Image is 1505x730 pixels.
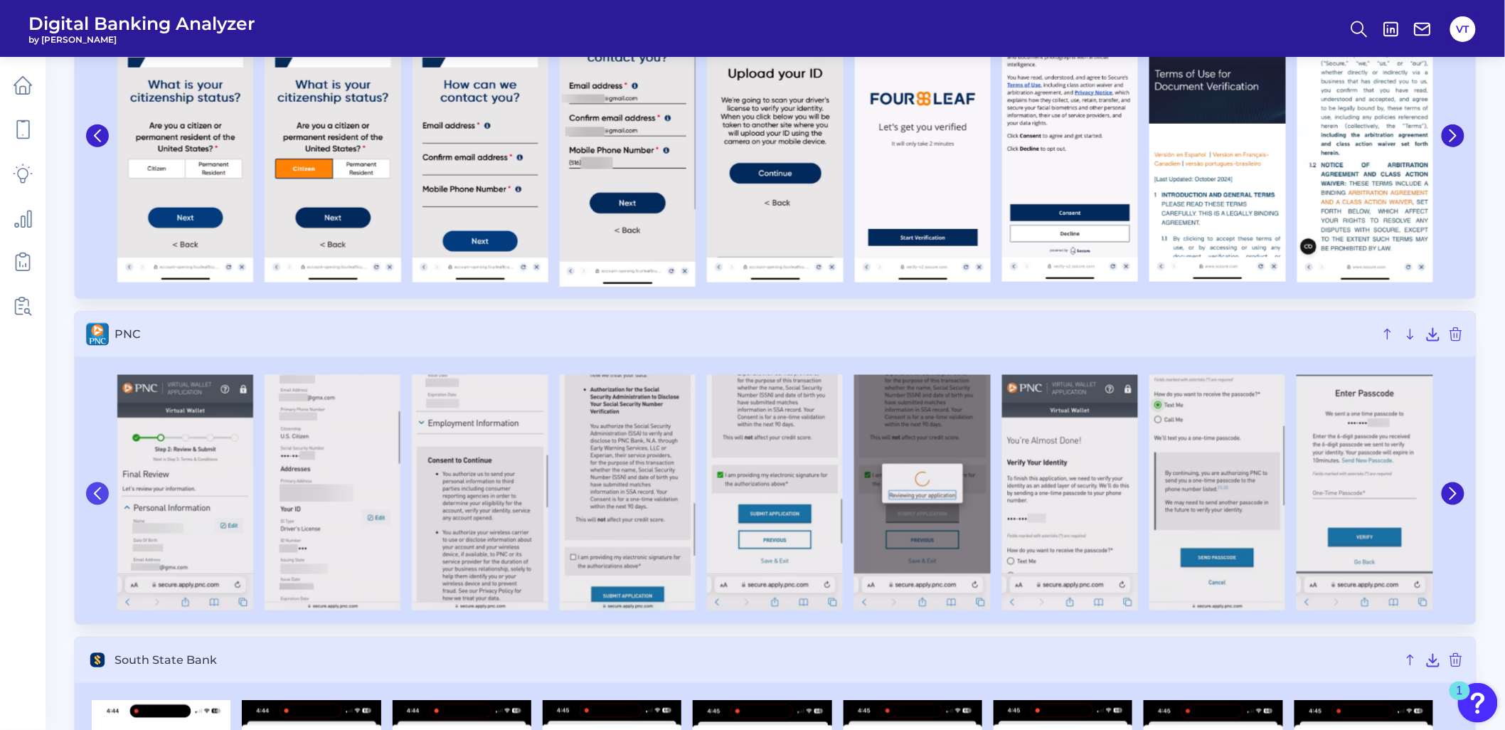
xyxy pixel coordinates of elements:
img: PNC [1297,375,1432,611]
button: Open Resource Center, 1 new notification [1458,683,1498,723]
div: 1 [1457,691,1463,709]
span: South State Bank [115,654,1396,667]
img: PNC [265,375,400,611]
span: PNC [115,327,1373,341]
img: PNC [1149,375,1285,611]
img: PNC [560,375,696,611]
img: PNC [854,375,990,611]
span: by [PERSON_NAME] [28,34,255,45]
img: PNC [117,375,253,611]
button: VT [1450,16,1476,42]
img: PNC [412,375,548,611]
span: Digital Banking Analyzer [28,13,255,34]
img: PNC [1002,375,1138,611]
img: PNC [707,375,843,611]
